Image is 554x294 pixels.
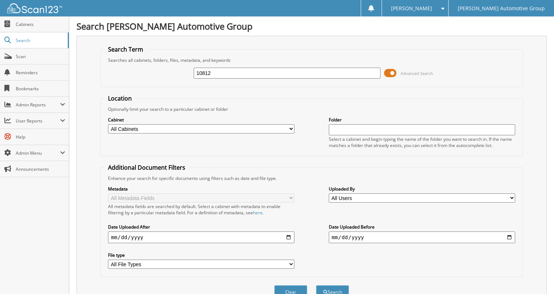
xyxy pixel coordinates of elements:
label: Metadata [108,186,294,192]
div: Enhance your search for specific documents using filters such as date and file type. [104,175,519,181]
label: Cabinet [108,117,294,123]
span: Advanced Search [401,71,433,76]
span: Announcements [16,166,65,172]
span: Help [16,134,65,140]
div: Select a cabinet and begin typing the name of the folder you want to search in. If the name match... [329,136,515,148]
div: Searches all cabinets, folders, files, metadata, and keywords [104,57,519,63]
span: Bookmarks [16,86,65,92]
span: [PERSON_NAME] [391,6,432,11]
span: Reminders [16,69,65,76]
input: end [329,231,515,243]
span: Admin Reports [16,102,60,108]
label: Folder [329,117,515,123]
label: Uploaded By [329,186,515,192]
legend: Additional Document Filters [104,163,189,171]
span: [PERSON_NAME] Automotive Group [458,6,545,11]
img: scan123-logo-white.svg [7,3,62,13]
label: File type [108,252,294,258]
label: Date Uploaded Before [329,224,515,230]
a: here [253,210,263,216]
label: Date Uploaded After [108,224,294,230]
span: Cabinets [16,21,65,27]
span: Search [16,37,64,44]
span: Admin Menu [16,150,60,156]
legend: Location [104,94,135,102]
h1: Search [PERSON_NAME] Automotive Group [77,20,547,32]
span: Scan [16,53,65,60]
iframe: Chat Widget [517,259,554,294]
input: start [108,231,294,243]
span: User Reports [16,118,60,124]
legend: Search Term [104,45,147,53]
div: All metadata fields are searched by default. Select a cabinet with metadata to enable filtering b... [108,203,294,216]
div: Optionally limit your search to a particular cabinet or folder [104,106,519,112]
